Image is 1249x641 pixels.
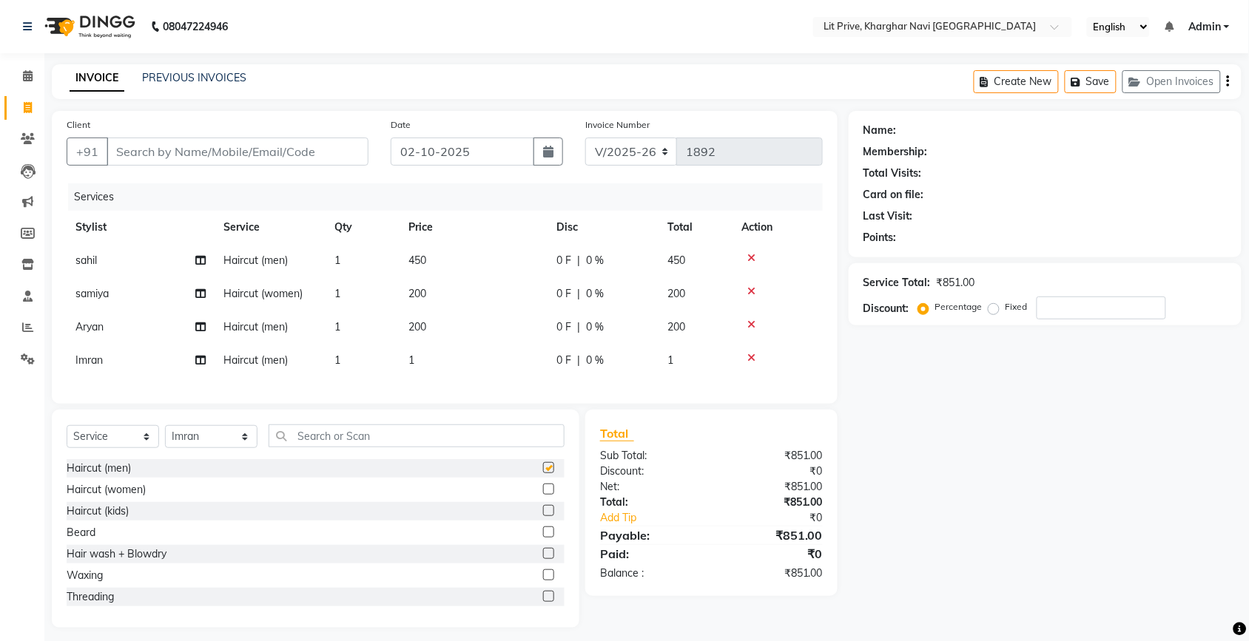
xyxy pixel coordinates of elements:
[589,479,712,495] div: Net:
[667,287,685,300] span: 200
[863,166,922,181] div: Total Visits:
[1006,300,1028,313] label: Fixed
[733,211,823,244] th: Action
[75,353,103,367] span: Imran
[408,320,426,333] span: 200
[974,70,1059,93] button: Create New
[589,545,712,563] div: Paid:
[334,353,340,367] span: 1
[1188,19,1221,35] span: Admin
[223,353,288,367] span: Haircut (men)
[334,320,340,333] span: 1
[75,320,104,333] span: Aryan
[585,118,650,132] label: Invoice Number
[556,286,571,302] span: 0 F
[711,495,834,510] div: ₹851.00
[67,525,95,540] div: Beard
[408,353,414,367] span: 1
[659,211,733,244] th: Total
[67,482,146,498] div: Haircut (women)
[548,211,659,244] th: Disc
[863,230,897,245] div: Points:
[223,254,288,267] span: Haircut (men)
[269,424,565,447] input: Search or Scan
[711,448,834,464] div: ₹851.00
[391,118,411,132] label: Date
[586,319,604,335] span: 0 %
[600,426,634,441] span: Total
[67,589,114,605] div: Threading
[577,319,580,335] span: |
[334,254,340,267] span: 1
[1065,70,1117,93] button: Save
[408,287,426,300] span: 200
[711,526,834,544] div: ₹851.00
[1122,70,1221,93] button: Open Invoices
[577,353,580,368] span: |
[863,144,928,160] div: Membership:
[67,211,215,244] th: Stylist
[577,286,580,302] span: |
[223,320,288,333] span: Haircut (men)
[586,353,604,368] span: 0 %
[38,6,139,47] img: logo
[577,253,580,268] span: |
[215,211,326,244] th: Service
[107,138,368,166] input: Search by Name/Mobile/Email/Code
[589,495,712,510] div: Total:
[589,510,732,526] a: Add Tip
[711,464,834,479] div: ₹0
[75,287,109,300] span: samiya
[556,353,571,368] span: 0 F
[586,286,604,302] span: 0 %
[556,319,571,335] span: 0 F
[400,211,548,244] th: Price
[863,301,909,316] div: Discount:
[223,287,303,300] span: Haircut (women)
[732,510,834,526] div: ₹0
[863,275,931,291] div: Service Total:
[67,546,166,562] div: Hair wash + Blowdry
[863,123,897,138] div: Name:
[67,503,129,519] div: Haircut (kids)
[70,65,124,92] a: INVOICE
[589,464,712,479] div: Discount:
[711,545,834,563] div: ₹0
[863,208,913,224] div: Last Visit:
[937,275,975,291] div: ₹851.00
[589,448,712,464] div: Sub Total:
[67,568,103,583] div: Waxing
[75,254,97,267] span: sahil
[586,253,604,268] span: 0 %
[667,353,673,367] span: 1
[863,187,924,203] div: Card on file:
[667,254,685,267] span: 450
[711,566,834,581] div: ₹851.00
[67,461,131,476] div: Haircut (men)
[142,71,246,84] a: PREVIOUS INVOICES
[67,138,108,166] button: +91
[935,300,983,313] label: Percentage
[589,566,712,581] div: Balance :
[408,254,426,267] span: 450
[334,287,340,300] span: 1
[67,118,90,132] label: Client
[589,526,712,544] div: Payable:
[163,6,228,47] b: 08047224946
[556,253,571,268] span: 0 F
[711,479,834,495] div: ₹851.00
[667,320,685,333] span: 200
[326,211,400,244] th: Qty
[68,183,834,211] div: Services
